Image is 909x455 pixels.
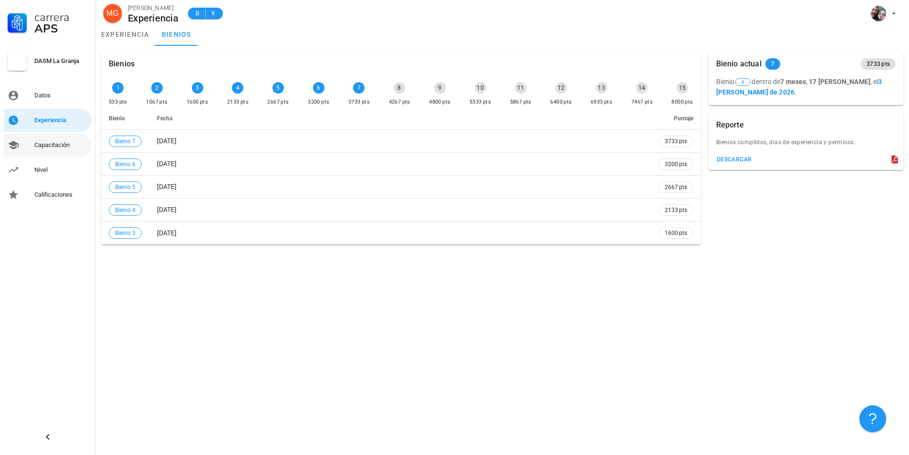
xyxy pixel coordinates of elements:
[209,9,217,18] span: 9
[709,138,903,153] div: Bienios cumplidos, dias de experiencia y permisos.
[34,57,88,65] div: DASM La Granja
[716,52,762,76] div: Bienio actual
[151,82,163,94] div: 2
[34,92,88,99] div: Datos
[146,97,167,107] div: 1067 pts
[651,107,701,130] th: Puntaje
[101,107,149,130] th: Bienio
[232,82,243,94] div: 4
[157,206,177,213] span: [DATE]
[712,153,756,166] button: descargar
[510,97,532,107] div: 5867 pts
[353,82,365,94] div: 7
[871,6,886,21] div: avatar
[109,115,125,122] span: Bienio
[4,159,92,181] a: Nivel
[308,97,329,107] div: 3200 pts
[95,23,155,46] a: experiencia
[128,13,178,23] div: Experiencia
[631,97,653,107] div: 7467 pts
[665,228,687,238] span: 1600 pts
[716,156,752,163] div: descargar
[434,82,446,94] div: 9
[867,58,890,70] span: 3733 pts
[112,82,124,94] div: 1
[115,182,136,192] span: Bienio 5
[115,136,136,147] span: Bienio 7
[157,229,177,237] span: [DATE]
[157,115,172,122] span: Fecha
[109,97,127,107] div: 533 pts
[157,160,177,168] span: [DATE]
[157,183,177,190] span: [DATE]
[665,159,687,169] span: 3200 pts
[771,58,774,70] span: 7
[389,97,410,107] div: 4267 pts
[34,191,88,199] div: Calificaciones
[313,82,324,94] div: 6
[109,52,135,76] div: Bienios
[555,82,567,94] div: 12
[4,84,92,107] a: Datos
[106,4,119,23] span: MG
[4,134,92,157] a: Capacitación
[115,159,136,169] span: Bienio 6
[34,23,88,34] div: APS
[636,82,648,94] div: 14
[596,82,607,94] div: 13
[155,23,198,46] a: bienios
[716,113,744,138] div: Reporte
[267,97,289,107] div: 2667 pts
[780,78,870,85] b: 7 meses, 17 [PERSON_NAME]
[194,9,201,18] span: B
[665,137,687,146] span: 3733 pts
[4,183,92,206] a: Calificaciones
[227,97,249,107] div: 2133 pts
[4,109,92,132] a: Experiencia
[149,107,651,130] th: Fecha
[348,97,370,107] div: 3733 pts
[716,78,872,85] span: Bienio dentro de ,
[394,82,405,94] div: 8
[677,82,688,94] div: 15
[103,4,122,23] div: avatar
[550,97,572,107] div: 6400 pts
[272,82,284,94] div: 5
[115,205,136,215] span: Bienio 4
[665,182,687,192] span: 2667 pts
[34,141,88,149] div: Capacitación
[742,79,744,85] span: 8
[475,82,486,94] div: 10
[192,82,203,94] div: 3
[429,97,450,107] div: 4800 pts
[157,137,177,145] span: [DATE]
[470,97,491,107] div: 5333 pts
[115,228,136,238] span: Bienio 3
[187,97,208,107] div: 1600 pts
[34,11,88,23] div: Carrera
[515,82,526,94] div: 11
[674,115,693,122] span: Puntaje
[34,166,88,174] div: Nivel
[34,116,88,124] div: Experiencia
[128,3,178,13] div: [PERSON_NAME]
[591,97,612,107] div: 6933 pts
[665,205,687,215] span: 2133 pts
[671,97,693,107] div: 8000 pts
